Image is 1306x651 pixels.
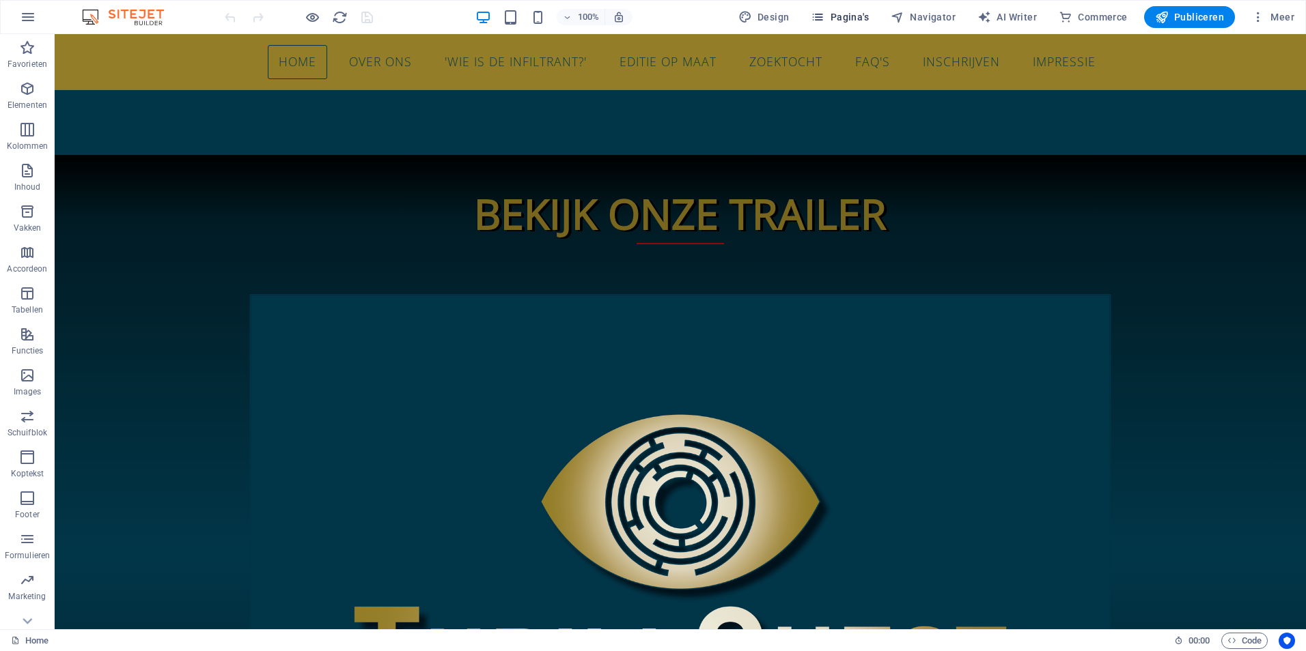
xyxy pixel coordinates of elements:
p: Vakken [14,222,42,233]
span: Publiceren [1155,10,1224,24]
button: Navigator [885,6,961,28]
button: 100% [557,9,605,25]
img: Editor Logo [79,9,181,25]
a: Klik om selectie op te heffen, dubbelklik om Pagina's te open [11,633,48,649]
span: Meer [1251,10,1294,24]
button: AI Writer [972,6,1042,28]
p: Schuifblok [8,427,47,438]
button: Commerce [1053,6,1133,28]
button: Design [733,6,795,28]
span: Pagina's [811,10,869,24]
p: Footer [15,509,40,520]
span: Navigator [891,10,956,24]
span: Design [738,10,790,24]
p: Tabellen [12,304,43,315]
p: Images [14,386,42,397]
p: Inhoud [14,182,41,192]
p: Kolommen [7,141,48,151]
p: Koptekst [11,468,44,479]
p: Accordeon [7,263,47,274]
p: Formulieren [5,550,50,561]
button: Usercentrics [1279,633,1295,649]
h6: Sessietijd [1174,633,1210,649]
span: Code [1227,633,1262,649]
button: Pagina's [805,6,874,28]
i: Pagina opnieuw laden [332,10,348,25]
span: : [1198,635,1200,646]
p: Elementen [8,100,47,111]
button: Meer [1246,6,1300,28]
button: Publiceren [1144,6,1235,28]
h6: 100% [577,9,599,25]
p: Marketing [8,591,46,602]
span: AI Writer [977,10,1037,24]
p: Favorieten [8,59,47,70]
button: Code [1221,633,1268,649]
p: Functies [12,345,44,356]
button: reload [331,9,348,25]
span: 00 00 [1189,633,1210,649]
span: Commerce [1059,10,1128,24]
